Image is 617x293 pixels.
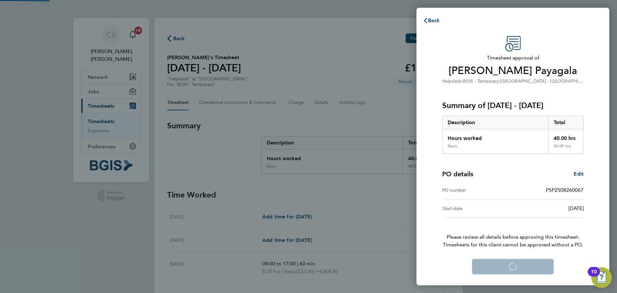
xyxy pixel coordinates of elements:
[591,267,612,288] button: Open Resource Center, 10 new notifications
[499,78,500,84] span: ·
[442,205,513,212] div: Start date
[442,186,513,194] div: PO number
[548,143,584,154] div: 40.00 hrs
[442,54,584,62] span: Timesheet approval of
[443,129,548,143] div: Hours worked
[463,78,499,84] span: BGIS - Temporary
[442,100,584,111] h3: Summary of [DATE] - [DATE]
[461,78,463,84] span: ·
[434,218,591,249] p: Please review all details before approving this timesheet.
[513,205,584,212] div: [DATE]
[574,171,584,177] span: Edit
[428,17,440,23] span: Back
[574,170,584,178] a: Edit
[500,78,596,84] span: [GEOGRAPHIC_DATA] - [GEOGRAPHIC_DATA]
[416,14,446,27] button: Back
[546,187,584,193] span: PSP2508260067
[548,129,584,143] div: 40.00 hrs
[442,78,461,84] span: Helpdesk
[442,64,584,77] span: [PERSON_NAME] Payagala
[591,272,597,280] div: 10
[434,241,591,249] span: Timesheets for this client cannot be approved without a PO.
[442,116,584,154] div: Summary of 16 - 22 Aug 2025
[548,116,584,129] div: Total
[443,116,548,129] div: Description
[448,143,457,149] div: Basic
[442,169,473,179] h4: PO details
